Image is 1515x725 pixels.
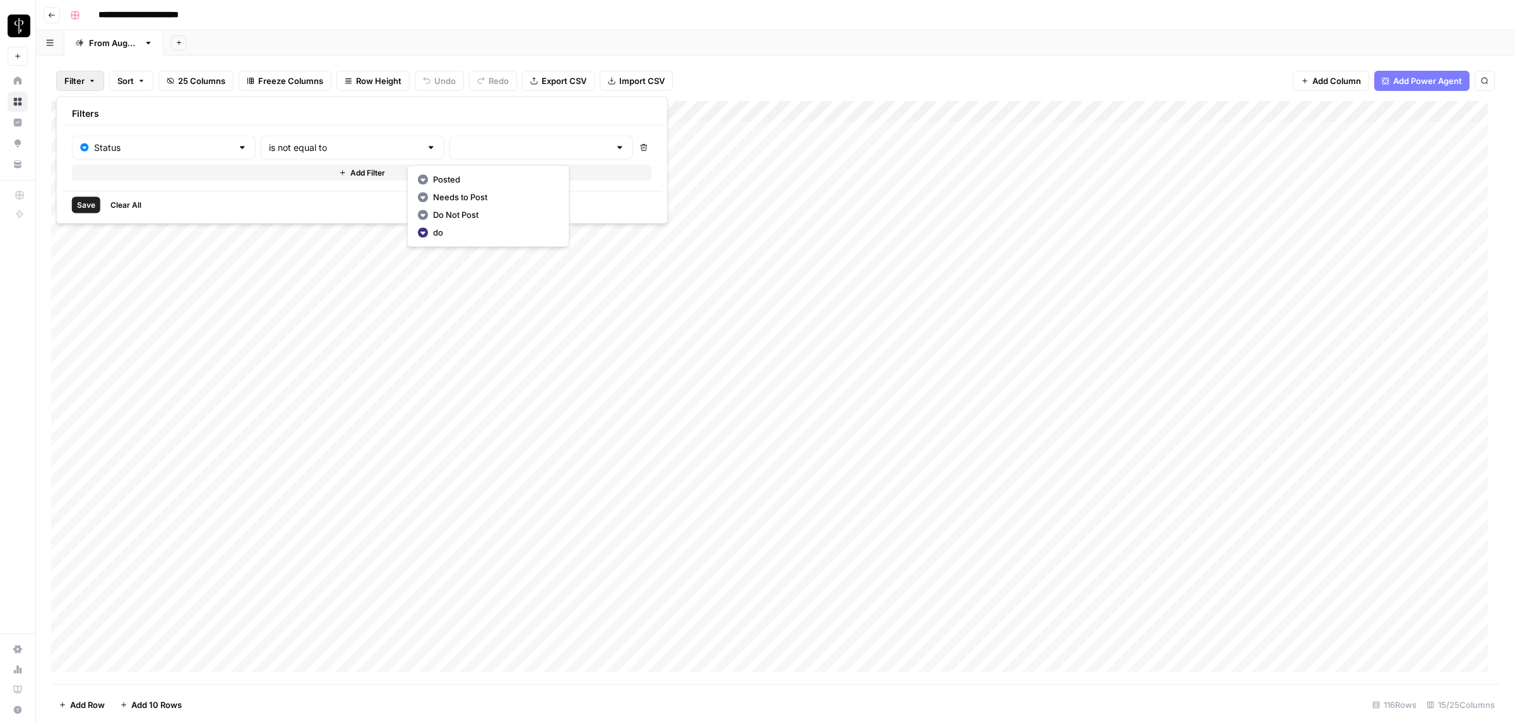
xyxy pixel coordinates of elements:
button: Add Row [51,695,112,715]
span: Needs to Post [433,191,554,203]
span: Add 10 Rows [131,698,182,711]
span: Add Filter [350,167,385,179]
span: Import CSV [619,75,665,87]
a: From [DATE] [64,30,163,56]
a: Learning Hub [8,680,28,700]
span: Add Row [70,698,105,711]
span: Clear All [110,200,141,211]
span: Undo [434,75,456,87]
input: is not equal to [269,141,421,154]
div: Filter [56,97,668,224]
button: Add Filter [72,165,652,181]
button: 25 Columns [158,71,234,91]
span: Redo [489,75,509,87]
span: Freeze Columns [258,75,323,87]
a: Opportunities [8,133,28,153]
a: Settings [8,639,28,659]
span: do [433,226,554,239]
div: 116 Rows [1367,695,1422,715]
div: 15/25 Columns [1422,695,1500,715]
button: Export CSV [522,71,595,91]
a: Insights [8,112,28,133]
span: Add Power Agent [1393,75,1462,87]
button: Undo [415,71,464,91]
span: Filter [64,75,85,87]
span: Do Not Post [433,208,554,221]
span: Sort [117,75,134,87]
button: Sort [109,71,153,91]
span: Posted [433,173,554,186]
span: Add Column [1312,75,1361,87]
button: Add Column [1293,71,1369,91]
button: Add 10 Rows [112,695,189,715]
button: Freeze Columns [239,71,331,91]
a: Usage [8,659,28,680]
button: Redo [469,71,517,91]
button: Add Power Agent [1374,71,1470,91]
a: Browse [8,92,28,112]
span: Row Height [356,75,401,87]
button: Help + Support [8,700,28,720]
a: Your Data [8,154,28,174]
button: Row Height [336,71,410,91]
button: Workspace: LP Production Workloads [8,10,28,42]
input: Status [94,141,232,154]
button: Save [72,197,100,213]
button: Clear All [105,197,146,213]
button: Import CSV [600,71,673,91]
span: Save [77,200,95,211]
a: Home [8,71,28,91]
img: LP Production Workloads Logo [8,15,30,37]
div: From [DATE] [89,37,139,49]
button: Filter [56,71,104,91]
span: 25 Columns [178,75,225,87]
div: Filters [62,102,662,126]
span: Export CSV [542,75,586,87]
